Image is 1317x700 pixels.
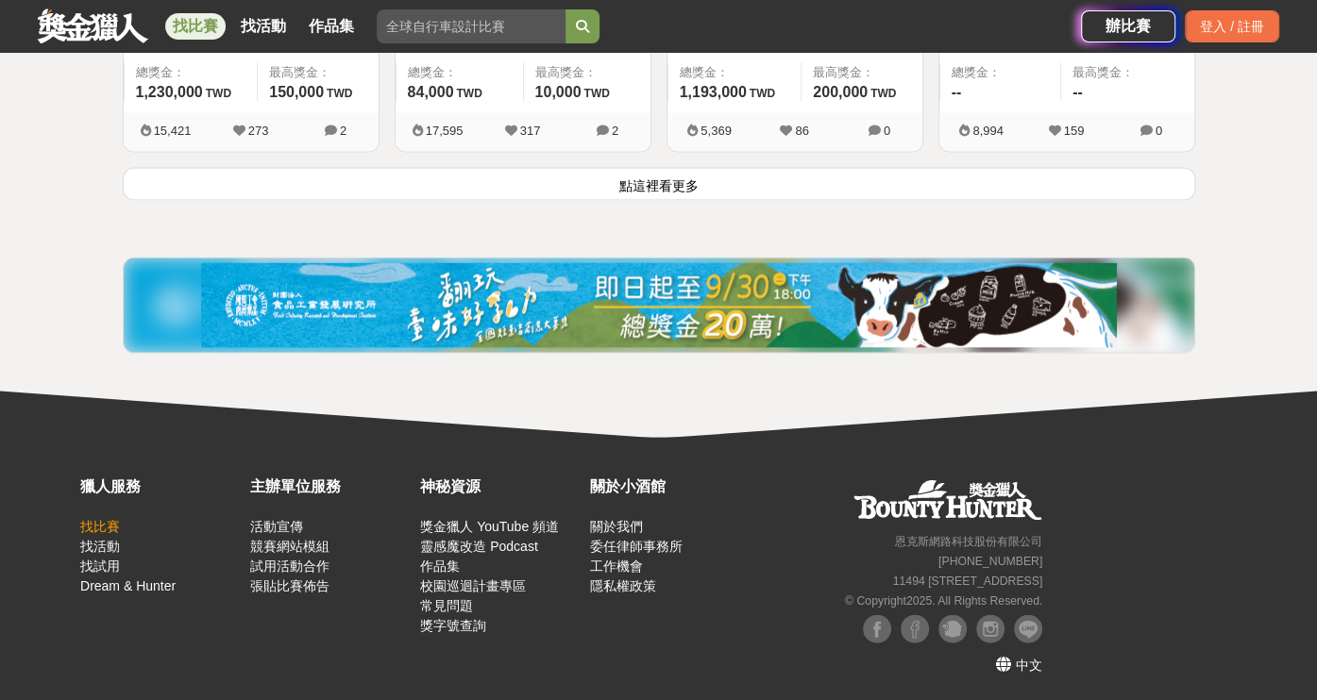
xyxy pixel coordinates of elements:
span: 200,000 [813,84,868,100]
a: 作品集 [420,558,460,574]
span: TWD [750,87,775,100]
span: 最高獎金： [535,63,639,82]
span: TWD [583,87,609,100]
div: 獵人服務 [80,475,241,498]
a: 競賽網站模組 [250,539,329,554]
a: 作品集 [301,13,362,40]
span: 最高獎金： [813,63,910,82]
img: 0721bdb2-86f1-4b3e-8aa4-d67e5439bccf.jpg [201,263,1117,348]
small: [PHONE_NUMBER] [938,555,1042,568]
span: 84,000 [408,84,454,100]
span: 1,193,000 [680,84,747,100]
a: 獎金獵人 YouTube 頻道 [420,519,559,534]
a: 獎字號查詢 [420,618,486,633]
span: 15,421 [154,124,192,138]
a: 關於我們 [590,519,643,534]
button: 點這裡看更多 [123,168,1195,201]
span: 8,994 [972,124,1004,138]
a: 找比賽 [80,519,120,534]
a: 靈感魔改造 Podcast [420,539,537,554]
a: 委任律師事務所 [590,539,683,554]
a: 找活動 [80,539,120,554]
span: TWD [870,87,896,100]
span: 2 [612,124,618,138]
span: 159 [1064,124,1085,138]
a: 辦比賽 [1081,10,1175,42]
span: 中文 [1016,658,1042,673]
a: 張貼比賽佈告 [250,578,329,593]
small: 恩克斯網路科技股份有限公司 [895,535,1042,548]
span: 最高獎金： [269,63,366,82]
span: 86 [795,124,808,138]
span: TWD [206,87,231,100]
a: 隱私權政策 [590,578,656,593]
span: 總獎金： [680,63,790,82]
div: 神秘資源 [420,475,581,498]
span: 總獎金： [408,63,512,82]
img: Plurk [938,615,967,643]
a: 工作機會 [590,558,643,574]
img: Facebook [863,615,891,643]
span: 2 [340,124,346,138]
div: 登入 / 註冊 [1185,10,1279,42]
a: 找比賽 [165,13,226,40]
img: Instagram [976,615,1005,643]
a: Dream & Hunter [80,578,176,593]
span: -- [952,84,962,100]
a: 找活動 [233,13,294,40]
span: 總獎金： [136,63,246,82]
a: 活動宣傳 [250,519,303,534]
a: 試用活動合作 [250,558,329,574]
input: 全球自行車設計比賽 [377,9,566,43]
span: 273 [248,124,269,138]
img: Facebook [901,615,929,643]
span: 150,000 [269,84,324,100]
img: LINE [1014,615,1042,643]
span: TWD [456,87,481,100]
span: 總獎金： [952,63,1050,82]
span: 10,000 [535,84,582,100]
div: 主辦單位服務 [250,475,411,498]
span: TWD [327,87,352,100]
div: 關於小酒館 [590,475,751,498]
span: 1,230,000 [136,84,203,100]
span: 0 [884,124,890,138]
span: -- [1072,84,1083,100]
span: 最高獎金： [1072,63,1183,82]
a: 校園巡迴計畫專區 [420,578,526,593]
small: 11494 [STREET_ADDRESS] [893,575,1043,588]
span: 5,369 [701,124,732,138]
span: 317 [520,124,541,138]
span: 0 [1156,124,1162,138]
a: 找試用 [80,558,120,574]
small: © Copyright 2025 . All Rights Reserved. [845,594,1042,608]
span: 17,595 [426,124,464,138]
a: 常見問題 [420,598,473,613]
